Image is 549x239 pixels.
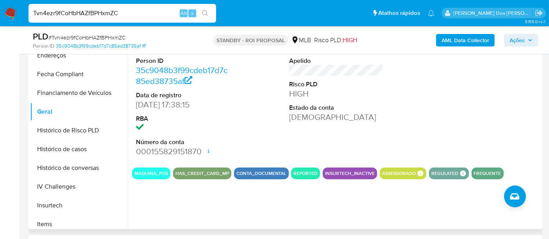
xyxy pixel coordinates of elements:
button: Histórico de conversas [30,159,128,177]
div: MLB [291,36,311,45]
a: Sair [535,9,543,17]
span: Risco PLD: [314,36,357,45]
button: Ações [504,34,538,46]
button: Fecha Compliant [30,65,128,84]
button: Financiamento de Veículos [30,84,128,102]
button: IV Challenges [30,177,128,196]
dt: Apelido [289,57,384,65]
button: Histórico de casos [30,140,128,159]
span: Alt [181,9,187,17]
dt: Número da conta [136,138,231,146]
dt: Person ID [136,57,231,65]
span: Ações [510,34,525,46]
button: Items [30,215,128,234]
p: renato.lopes@mercadopago.com.br [454,9,533,17]
dd: HIGH [289,88,384,99]
span: 3.159.0-rc-1 [525,18,545,25]
a: 35c9048b3f99cdeb17d7c85ed38735af [56,43,146,50]
button: search-icon [197,8,213,19]
dd: [DATE] 17:38:15 [136,99,231,110]
button: Endereços [30,46,128,65]
a: Notificações [428,10,435,16]
button: Insurtech [30,196,128,215]
dt: Estado da conta [289,103,384,112]
button: Geral [30,102,128,121]
span: Atalhos rápidos [378,9,420,17]
a: 35c9048b3f99cdeb17d7c85ed38735af [136,64,227,87]
dd: [DEMOGRAPHIC_DATA] [289,112,384,123]
span: # Tvn4ezr9fCoHbHAZfBPHxmZC [48,34,125,41]
input: Pesquise usuários ou casos... [29,8,216,18]
dd: 000155829151870 [136,146,231,157]
dt: Risco PLD [289,80,384,89]
dt: RBA [136,114,231,123]
button: AML Data Collector [436,34,495,46]
span: HIGH [343,36,357,45]
b: PLD [33,30,48,43]
p: STANDBY - ROI PROPOSAL [213,35,288,46]
button: Histórico de Risco PLD [30,121,128,140]
span: s [191,9,193,17]
b: AML Data Collector [442,34,489,46]
dt: Data de registro [136,91,231,100]
b: Person ID [33,43,54,50]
